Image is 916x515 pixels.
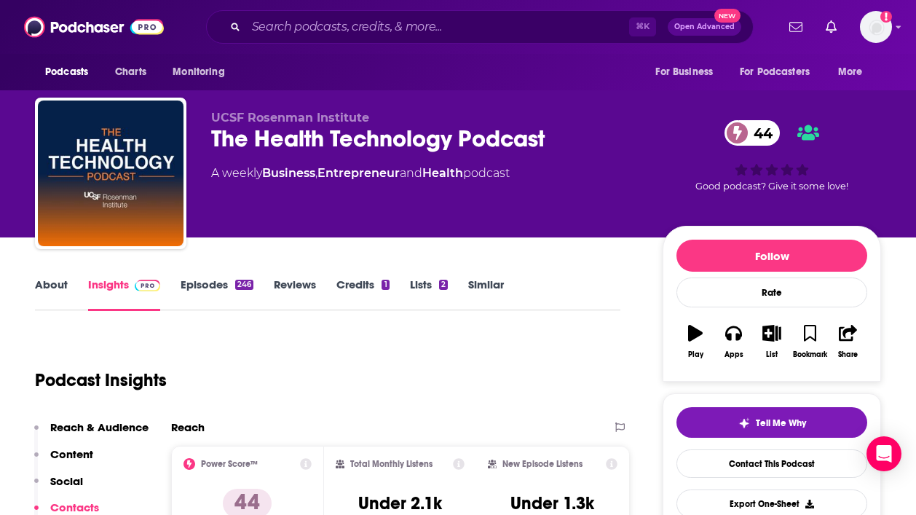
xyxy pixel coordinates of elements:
img: tell me why sparkle [738,417,750,429]
button: Content [34,447,93,474]
span: Open Advanced [674,23,735,31]
span: Charts [115,62,146,82]
span: Tell Me Why [756,417,806,429]
a: Entrepreneur [317,166,400,180]
div: 246 [235,280,253,290]
a: 44 [724,120,780,146]
button: open menu [35,58,107,86]
h2: Reach [171,420,205,434]
div: Rate [676,278,867,307]
a: Similar [468,278,504,311]
img: Podchaser Pro [135,280,160,291]
div: A weekly podcast [211,165,510,182]
div: Apps [724,350,743,359]
svg: Add a profile image [880,11,892,23]
div: 2 [439,280,448,290]
span: More [838,62,863,82]
div: List [766,350,778,359]
button: Share [829,315,867,368]
div: Bookmark [793,350,827,359]
input: Search podcasts, credits, & more... [246,15,629,39]
img: User Profile [860,11,892,43]
a: Contact This Podcast [676,449,867,478]
h2: Total Monthly Listens [350,459,433,469]
p: Reach & Audience [50,420,149,434]
p: Content [50,447,93,461]
div: 44Good podcast? Give it some love! [663,111,881,201]
div: Share [838,350,858,359]
span: and [400,166,422,180]
button: open menu [828,58,881,86]
div: Open Intercom Messenger [866,436,901,471]
img: Podchaser - Follow, Share and Rate Podcasts [24,13,164,41]
span: Logged in as weareheadstart [860,11,892,43]
h3: Under 1.3k [510,492,594,514]
button: List [753,315,791,368]
button: open menu [162,58,243,86]
button: tell me why sparkleTell Me Why [676,407,867,438]
span: New [714,9,741,23]
button: Show profile menu [860,11,892,43]
img: The Health Technology Podcast [38,101,183,246]
a: Show notifications dropdown [783,15,808,39]
a: Credits1 [336,278,389,311]
p: Contacts [50,500,99,514]
span: Monitoring [173,62,224,82]
span: Good podcast? Give it some love! [695,181,848,192]
div: Play [688,350,703,359]
button: Apps [714,315,752,368]
button: Open AdvancedNew [668,18,741,36]
a: About [35,278,68,311]
button: Follow [676,240,867,272]
a: Charts [106,58,155,86]
span: UCSF Rosenman Institute [211,111,369,125]
a: Health [422,166,463,180]
a: Business [262,166,315,180]
span: For Podcasters [740,62,810,82]
button: Reach & Audience [34,420,149,447]
button: open menu [730,58,831,86]
a: Lists2 [410,278,448,311]
button: open menu [645,58,731,86]
a: Show notifications dropdown [820,15,842,39]
button: Bookmark [791,315,829,368]
span: 44 [739,120,780,146]
a: InsightsPodchaser Pro [88,278,160,311]
a: Episodes246 [181,278,253,311]
h2: New Episode Listens [502,459,583,469]
a: Reviews [274,278,316,311]
div: Search podcasts, credits, & more... [206,10,754,44]
button: Play [676,315,714,368]
div: 1 [382,280,389,290]
span: , [315,166,317,180]
span: ⌘ K [629,17,656,36]
span: Podcasts [45,62,88,82]
h2: Power Score™ [201,459,258,469]
p: Social [50,474,83,488]
button: Social [34,474,83,501]
h3: Under 2.1k [358,492,442,514]
span: For Business [655,62,713,82]
h1: Podcast Insights [35,369,167,391]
